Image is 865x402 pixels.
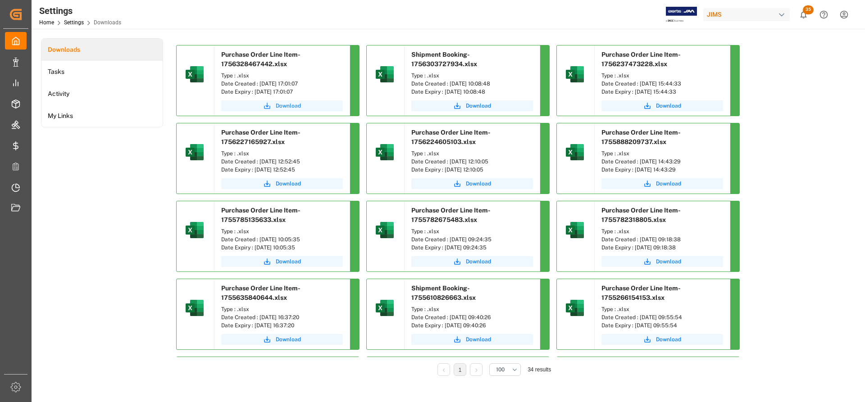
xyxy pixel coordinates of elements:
span: 100 [496,366,505,374]
a: Download [601,178,723,189]
span: Purchase Order Line Item-1756227165927.xlsx [221,129,300,145]
div: Date Created : [DATE] 15:44:33 [601,80,723,88]
div: Date Created : [DATE] 12:10:05 [411,158,533,166]
div: Date Expiry : [DATE] 10:08:48 [411,88,533,96]
div: Date Expiry : [DATE] 09:55:54 [601,321,723,330]
button: Help Center [814,5,834,25]
button: Download [221,100,343,111]
div: Type : .xlsx [411,149,533,158]
span: Download [466,180,491,188]
button: open menu [489,363,521,376]
div: Type : .xlsx [221,227,343,235]
span: 35 [803,5,814,14]
img: microsoft-excel-2019--v1.png [184,297,205,319]
button: Download [411,178,533,189]
button: JIMS [703,6,793,23]
li: Previous Page [437,363,450,376]
a: Activity [41,83,163,105]
span: Purchase Order Line Item-1755782675483.xlsx [411,207,491,223]
button: Download [221,334,343,345]
div: Type : .xlsx [411,305,533,313]
div: Date Created : [DATE] 10:05:35 [221,235,343,244]
button: show 35 new notifications [793,5,814,25]
li: 1 [454,363,466,376]
div: Date Created : [DATE] 09:24:35 [411,235,533,244]
button: Download [411,334,533,345]
div: Date Created : [DATE] 12:52:45 [221,158,343,166]
div: Type : .xlsx [221,149,343,158]
span: Purchase Order Line Item-1755785135633.xlsx [221,207,300,223]
div: Date Created : [DATE] 17:01:07 [221,80,343,88]
span: Purchase Order Line Item-1755888209737.xlsx [601,129,681,145]
div: Date Created : [DATE] 10:08:48 [411,80,533,88]
div: Type : .xlsx [221,72,343,80]
div: Date Created : [DATE] 09:40:26 [411,313,533,321]
div: Type : .xlsx [411,72,533,80]
div: Date Expiry : [DATE] 09:24:35 [411,244,533,252]
span: Purchase Order Line Item-1755266154153.xlsx [601,285,681,301]
img: microsoft-excel-2019--v1.png [184,219,205,241]
div: Type : .xlsx [411,227,533,235]
div: Date Expiry : [DATE] 15:44:33 [601,88,723,96]
span: Purchase Order Line Item-1755635840644.xlsx [221,285,300,301]
div: Date Expiry : [DATE] 10:05:35 [221,244,343,252]
span: Download [656,102,681,110]
a: Home [39,19,54,26]
span: Download [656,257,681,266]
img: microsoft-excel-2019--v1.png [564,297,586,319]
img: microsoft-excel-2019--v1.png [374,141,396,163]
button: Download [601,100,723,111]
div: Date Created : [DATE] 09:18:38 [601,235,723,244]
div: Type : .xlsx [601,305,723,313]
img: microsoft-excel-2019--v1.png [564,63,586,85]
span: Download [276,335,301,343]
div: Date Expiry : [DATE] 09:40:26 [411,321,533,330]
img: microsoft-excel-2019--v1.png [374,219,396,241]
div: Date Created : [DATE] 16:37:20 [221,313,343,321]
span: Download [276,102,301,110]
div: Date Created : [DATE] 14:43:29 [601,158,723,166]
button: Download [601,334,723,345]
button: Download [411,100,533,111]
button: Download [601,256,723,267]
span: 34 results [528,366,551,373]
a: Tasks [41,61,163,83]
div: Date Expiry : [DATE] 12:10:05 [411,166,533,174]
div: Date Expiry : [DATE] 12:52:45 [221,166,343,174]
button: Download [221,178,343,189]
div: Type : .xlsx [601,227,723,235]
img: microsoft-excel-2019--v1.png [564,141,586,163]
button: Download [221,256,343,267]
div: Date Expiry : [DATE] 17:01:07 [221,88,343,96]
img: microsoft-excel-2019--v1.png [374,63,396,85]
div: Date Expiry : [DATE] 09:18:38 [601,244,723,252]
button: Download [411,256,533,267]
span: Purchase Order Line Item-1756328467442.xlsx [221,51,300,68]
div: Date Created : [DATE] 09:55:54 [601,313,723,321]
a: My Links [41,105,163,127]
span: Purchase Order Line Item-1756224605103.xlsx [411,129,491,145]
span: Purchase Order Line Item-1755782318805.xlsx [601,207,681,223]
span: Purchase Order Line Item-1756237473228.xlsx [601,51,681,68]
span: Download [276,180,301,188]
span: Shipment Booking-1756303727934.xlsx [411,51,477,68]
img: microsoft-excel-2019--v1.png [564,219,586,241]
img: microsoft-excel-2019--v1.png [184,63,205,85]
div: Date Expiry : [DATE] 14:43:29 [601,166,723,174]
div: Date Expiry : [DATE] 16:37:20 [221,321,343,330]
span: Download [276,257,301,266]
div: Settings [39,4,121,18]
